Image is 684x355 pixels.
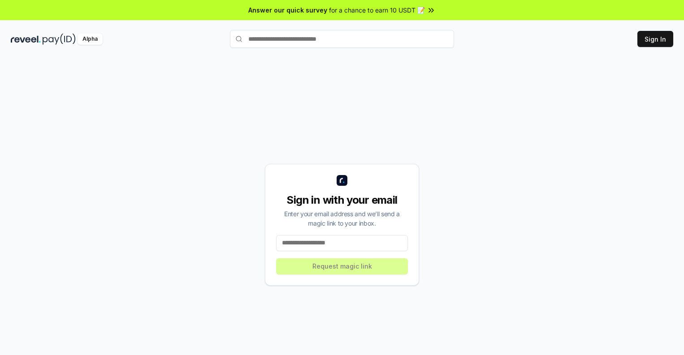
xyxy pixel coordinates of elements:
[276,193,408,207] div: Sign in with your email
[43,34,76,45] img: pay_id
[248,5,327,15] span: Answer our quick survey
[11,34,41,45] img: reveel_dark
[329,5,425,15] span: for a chance to earn 10 USDT 📝
[637,31,673,47] button: Sign In
[276,209,408,228] div: Enter your email address and we’ll send a magic link to your inbox.
[78,34,103,45] div: Alpha
[337,175,347,186] img: logo_small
